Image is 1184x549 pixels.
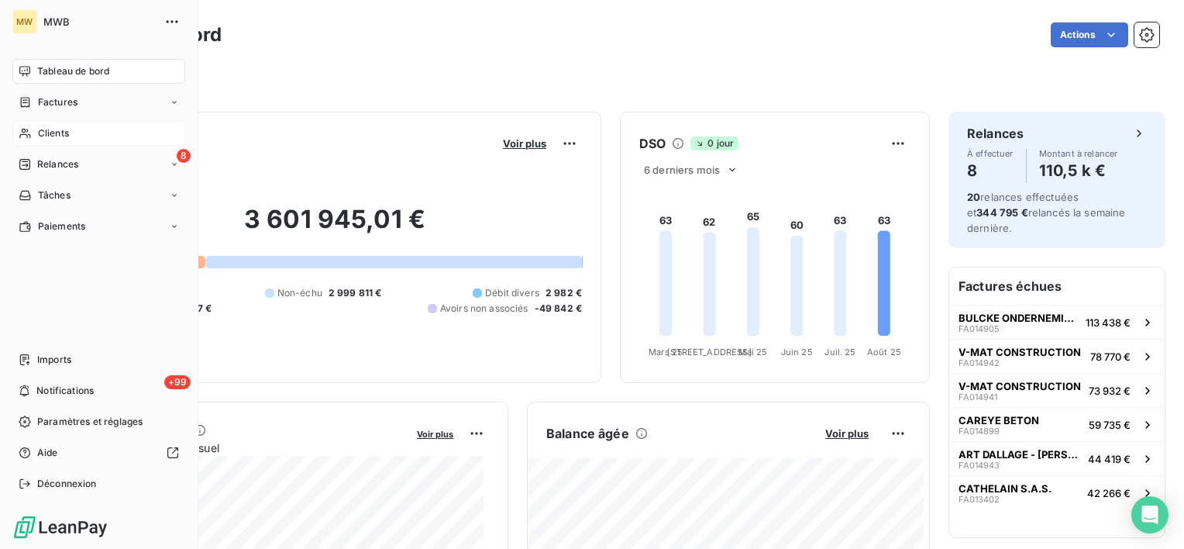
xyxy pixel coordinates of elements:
[690,136,738,150] span: 0 jour
[976,206,1027,219] span: 344 795 €
[738,347,767,357] tspan: Mai 25
[37,446,58,460] span: Aide
[949,305,1165,339] button: BULCKE ONDERNEMINGENFA014905113 438 €
[781,347,813,357] tspan: Juin 25
[967,158,1014,183] h4: 8
[959,414,1039,426] span: CAREYE BETON
[37,157,78,171] span: Relances
[277,286,322,300] span: Non-échu
[1089,419,1131,431] span: 59 735 €
[959,495,1000,504] span: FA013402
[546,286,582,300] span: 2 982 €
[12,90,185,115] a: Factures
[967,149,1014,158] span: À effectuer
[949,339,1165,373] button: V-MAT CONSTRUCTIONFA01494278 770 €
[959,358,1000,368] span: FA014942
[639,134,666,153] h6: DSO
[967,124,1024,143] h6: Relances
[38,126,69,140] span: Clients
[667,347,751,357] tspan: [STREET_ADDRESS]
[12,440,185,465] a: Aide
[949,373,1165,407] button: V-MAT CONSTRUCTIONFA01494173 932 €
[12,121,185,146] a: Clients
[1086,316,1131,329] span: 113 438 €
[1039,149,1118,158] span: Montant à relancer
[38,95,77,109] span: Factures
[12,515,108,540] img: Logo LeanPay
[43,16,155,28] span: MWB
[949,441,1165,475] button: ART DALLAGE - [PERSON_NAME] [PERSON_NAME]FA01494344 419 €
[177,149,191,163] span: 8
[825,427,869,440] span: Voir plus
[959,426,1000,436] span: FA014899
[12,152,185,177] a: 8Relances
[649,347,683,357] tspan: Mars 25
[12,347,185,372] a: Imports
[959,392,997,402] span: FA014941
[959,346,1081,358] span: V-MAT CONSTRUCTION
[949,268,1165,305] h6: Factures échues
[824,347,855,357] tspan: Juil. 25
[38,188,71,202] span: Tâches
[37,477,97,491] span: Déconnexion
[12,9,37,34] div: MW
[1088,453,1131,465] span: 44 419 €
[88,204,582,250] h2: 3 601 945,01 €
[38,219,85,233] span: Paiements
[959,448,1082,461] span: ART DALLAGE - [PERSON_NAME] [PERSON_NAME]
[12,183,185,208] a: Tâches
[12,214,185,239] a: Paiements
[498,136,551,150] button: Voir plus
[959,312,1079,324] span: BULCKE ONDERNEMINGEN
[37,353,71,367] span: Imports
[644,164,720,176] span: 6 derniers mois
[967,191,980,203] span: 20
[12,409,185,434] a: Paramètres et réglages
[959,482,1051,495] span: CATHELAIN S.A.S.
[1087,487,1131,499] span: 42 266 €
[821,426,873,440] button: Voir plus
[417,429,453,440] span: Voir plus
[440,302,528,316] span: Avoirs non associés
[1089,385,1131,397] span: 73 932 €
[36,384,94,398] span: Notifications
[535,302,582,316] span: -49 842 €
[867,347,901,357] tspan: Août 25
[949,407,1165,441] button: CAREYE BETONFA01489959 735 €
[12,59,185,84] a: Tableau de bord
[164,375,191,389] span: +99
[37,415,143,429] span: Paramètres et réglages
[412,426,458,440] button: Voir plus
[949,475,1165,509] button: CATHELAIN S.A.S.FA01340242 266 €
[88,440,406,456] span: Chiffre d'affaires mensuel
[1090,350,1131,363] span: 78 770 €
[546,424,629,443] h6: Balance âgée
[485,286,539,300] span: Débit divers
[1051,22,1128,47] button: Actions
[329,286,382,300] span: 2 999 811 €
[959,380,1081,392] span: V-MAT CONSTRUCTION
[1039,158,1118,183] h4: 110,5 k €
[503,137,546,150] span: Voir plus
[967,191,1126,234] span: relances effectuées et relancés la semaine dernière.
[1131,496,1169,533] div: Open Intercom Messenger
[959,461,1000,470] span: FA014943
[959,324,1000,333] span: FA014905
[37,64,109,78] span: Tableau de bord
